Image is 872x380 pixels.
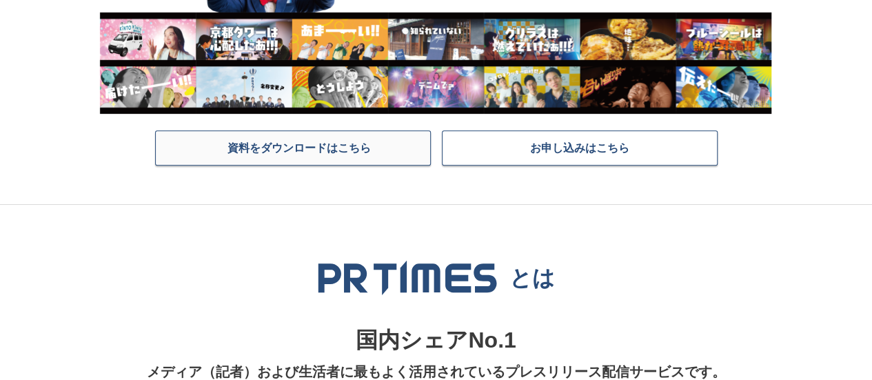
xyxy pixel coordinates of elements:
[155,130,431,166] a: 資料をダウンロードはこちら
[107,323,766,358] p: 国内シェアNo.1
[509,264,555,291] p: とは
[442,130,718,166] a: お申し込みはこちら
[227,141,371,154] span: 資料をダウンロードはこちら
[317,260,498,295] img: PR TIMES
